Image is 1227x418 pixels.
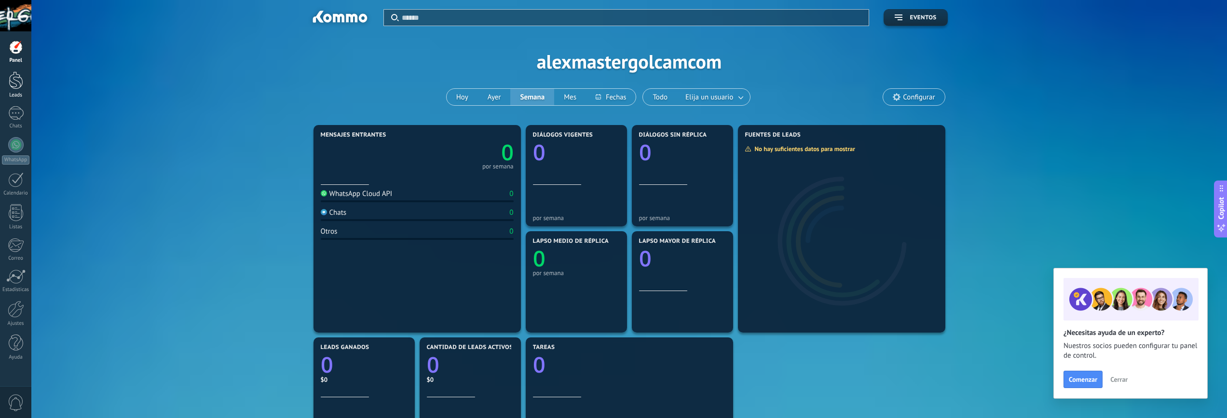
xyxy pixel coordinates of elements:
[427,344,513,351] span: Cantidad de leads activos
[478,89,511,105] button: Ayer
[2,354,30,361] div: Ayuda
[321,208,347,217] div: Chats
[639,132,707,139] span: Diálogos sin réplica
[639,238,716,245] span: Lapso mayor de réplica
[2,92,30,98] div: Leads
[427,376,514,384] div: $0
[509,189,513,198] div: 0
[586,89,636,105] button: Fechas
[2,224,30,230] div: Listas
[321,227,338,236] div: Otros
[639,214,726,222] div: por semana
[1063,328,1198,337] h2: ¿Necesitas ayuda de un experto?
[1106,372,1132,387] button: Cerrar
[745,145,862,153] div: No hay suficientes datos para mostrar
[903,93,935,101] span: Configurar
[533,350,545,379] text: 0
[1063,371,1103,388] button: Comenzar
[533,214,620,222] div: por semana
[884,9,947,26] button: Eventos
[482,164,514,169] div: por semana
[509,208,513,217] div: 0
[501,138,514,167] text: 0
[2,123,30,129] div: Chats
[554,89,586,105] button: Mes
[639,244,652,273] text: 0
[1069,376,1097,383] span: Comenzar
[509,227,513,236] div: 0
[533,344,555,351] span: Tareas
[533,350,726,379] a: 0
[745,132,801,139] span: Fuentes de leads
[2,320,30,327] div: Ajustes
[2,57,30,64] div: Panel
[321,350,333,379] text: 0
[2,287,30,293] div: Estadísticas
[533,244,545,273] text: 0
[321,350,408,379] a: 0
[1110,376,1128,383] span: Cerrar
[2,255,30,262] div: Correo
[321,189,393,198] div: WhatsApp Cloud API
[417,138,514,167] a: 0
[321,190,327,196] img: WhatsApp Cloud API
[427,350,514,379] a: 0
[533,238,609,245] span: Lapso medio de réplica
[683,91,735,104] span: Elija un usuario
[1063,341,1198,361] span: Nuestros socios pueden configurar tu panel de control.
[321,344,369,351] span: Leads ganados
[533,269,620,277] div: por semana
[510,89,554,105] button: Semana
[321,376,408,384] div: $0
[910,14,936,21] span: Eventos
[639,138,652,167] text: 0
[1216,197,1226,220] span: Copilot
[321,132,386,139] span: Mensajes entrantes
[321,209,327,215] img: Chats
[533,132,593,139] span: Diálogos vigentes
[447,89,478,105] button: Hoy
[427,350,439,379] text: 0
[2,190,30,196] div: Calendario
[677,89,750,105] button: Elija un usuario
[533,138,545,167] text: 0
[643,89,677,105] button: Todo
[2,155,29,165] div: WhatsApp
